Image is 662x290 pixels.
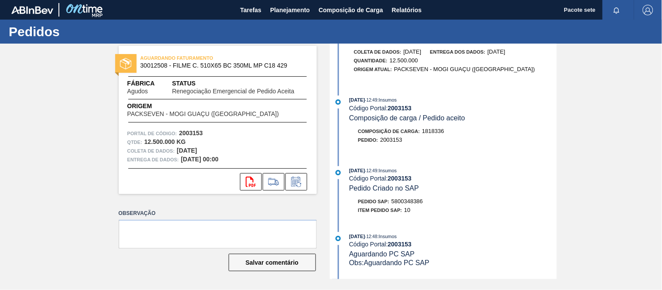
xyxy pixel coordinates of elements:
img: atual [336,99,341,105]
font: 2003153 [179,130,203,136]
font: [DATE] [349,168,365,173]
font: 10 [404,207,410,213]
font: 1818336 [422,128,444,134]
font: Insumos [379,97,397,102]
font: 12.500.000 KG [144,138,186,145]
font: : [418,129,420,134]
font: - [365,234,367,239]
font: Qtde [127,140,141,145]
font: AGUARDANDO FATURAMENTO [141,55,213,61]
font: Composição de carga / Pedido aceito [349,114,465,122]
img: TNhmsLtSVTkK8tSr43FrP2fwEKptu5GPRR3wAAAABJRU5ErkJggg== [11,6,53,14]
font: Salvar comentário [246,259,298,266]
font: Pedido [358,137,377,143]
img: status [120,58,131,69]
font: Origem [127,102,152,109]
font: Observação [119,210,156,216]
img: atual [336,170,341,175]
font: 2003153 [388,175,412,182]
font: 2003153 [388,105,412,112]
font: Agudos [127,88,148,95]
font: Coleta de dados: [354,49,401,55]
font: [DATE] [349,97,365,102]
font: 2003153 [380,136,402,143]
font: Insumos [379,234,397,239]
font: : [377,168,379,173]
font: Pedido Criado no SAP [349,184,419,192]
font: PACKSEVEN - MOGI GUAÇU ([GEOGRAPHIC_DATA]) [127,110,279,117]
font: Pedidos [9,24,60,39]
font: - [365,98,367,102]
img: Sair [643,5,653,15]
font: Entrega dos dados: [430,49,485,55]
font: Insumos [379,168,397,173]
font: Origem Atual: [354,67,392,72]
font: 12.500.000 [390,57,418,64]
font: Código Portal: [349,241,388,248]
font: [DATE] [177,147,197,154]
span: AGUARDANDO FATURAMENTO [141,54,263,62]
font: PACKSEVEN - MOGI GUAÇU ([GEOGRAPHIC_DATA]) [394,66,535,72]
div: Informar alteração no pedido [285,173,307,191]
img: atual [336,236,341,241]
font: : [141,140,142,145]
font: : [377,137,378,143]
font: 12:48 [367,234,377,239]
font: Entrega de dados: [127,157,179,162]
font: Status [172,80,196,87]
font: 12:49 [367,98,377,102]
font: Código Portal: [349,175,388,182]
font: [DATE] [487,48,505,55]
font: : [377,97,379,102]
font: Composição de Carga [358,129,418,134]
font: Fábrica [127,80,155,87]
font: Item pedido SAP: [358,208,402,213]
font: 2003153 [388,241,412,248]
button: Notificações [603,4,631,16]
font: Código Portal: [349,105,388,112]
font: Composição de Carga [319,7,383,14]
button: Salvar comentário [229,254,316,271]
span: 30012508 - FILME C. 510X65 BC 350ML MP C18 429 [141,62,299,69]
font: Pacote sete [564,7,596,13]
font: 12:49 [367,168,377,173]
font: Coleta de dados: [127,148,175,154]
font: 5800348386 [391,198,423,205]
font: 30012508 - FILME C. 510X65 BC 350ML MP C18 429 [141,62,288,69]
font: Portal de Código: [127,131,177,136]
font: Tarefas [240,7,261,14]
font: Planejamento [270,7,310,14]
font: : [386,58,388,63]
font: : [377,234,379,239]
font: Aguardando PC SAP [364,259,429,266]
font: Renegociação Emergencial de Pedido Aceita [172,88,294,95]
font: [DATE] [403,48,421,55]
div: Ir para Composição de Carga [263,173,285,191]
font: Quantidade [354,58,386,63]
font: [DATE] [349,234,365,239]
font: Obs: [349,259,364,266]
font: - [365,168,367,173]
font: [DATE] 00:00 [181,156,219,163]
font: Aguardando PC SAP [349,250,415,258]
font: Pedido SAP: [358,199,390,204]
div: Abrir arquivo PDF [240,173,262,191]
font: Relatórios [392,7,422,14]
